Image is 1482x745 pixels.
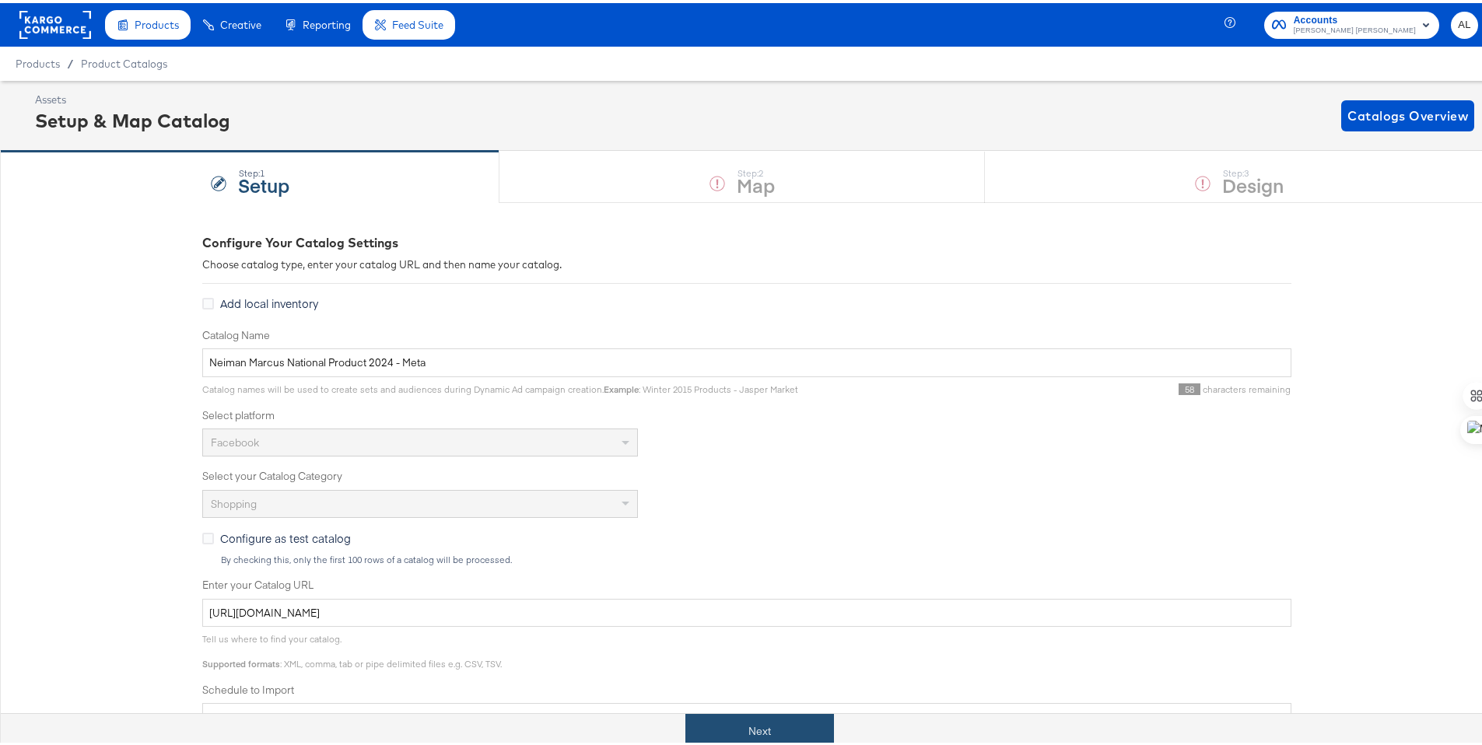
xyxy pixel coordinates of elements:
span: Products [16,54,60,67]
label: Schedule to Import [202,680,1291,694]
input: Name your catalog e.g. My Dynamic Product Catalog [202,345,1291,374]
label: Select platform [202,405,1291,420]
div: Configure Your Catalog Settings [202,231,1291,249]
span: Facebook [211,432,259,446]
span: 58 [1179,380,1200,392]
span: Tell us where to find your catalog. : XML, comma, tab or pipe delimited files e.g. CSV, TSV. [202,630,502,666]
span: Configure as test catalog [220,527,351,543]
strong: Example [604,380,639,392]
button: Catalogs Overview [1341,97,1474,128]
span: Catalog names will be used to create sets and audiences during Dynamic Ad campaign creation. : Wi... [202,380,798,392]
strong: Setup [238,169,289,194]
div: characters remaining [798,380,1291,393]
span: Shopping [211,494,257,508]
span: Products [135,16,179,28]
div: Assets [35,89,230,104]
label: Catalog Name [202,325,1291,340]
span: Feed Suite [392,16,443,28]
input: Enter Catalog URL, e.g. http://www.example.com/products.xml [202,596,1291,624]
a: Product Catalogs [81,54,167,67]
div: Choose catalog type, enter your catalog URL and then name your catalog. [202,254,1291,269]
span: Accounts [1294,9,1416,26]
button: Accounts[PERSON_NAME] [PERSON_NAME] [1264,9,1439,36]
label: Enter your Catalog URL [202,575,1291,589]
span: Creative [220,16,261,28]
span: Reporting [303,16,351,28]
span: [PERSON_NAME] [PERSON_NAME] [1294,22,1416,34]
span: Add local inventory [220,292,318,308]
span: / [60,54,81,67]
strong: Supported formats [202,655,280,666]
button: AL [1451,9,1478,36]
span: Catalogs Overview [1347,102,1468,124]
label: Select your Catalog Category [202,466,1291,481]
div: Step: 1 [238,165,289,176]
span: AL [1457,13,1472,31]
div: By checking this, only the first 100 rows of a catalog will be processed. [220,551,1291,562]
div: Setup & Map Catalog [35,104,230,131]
